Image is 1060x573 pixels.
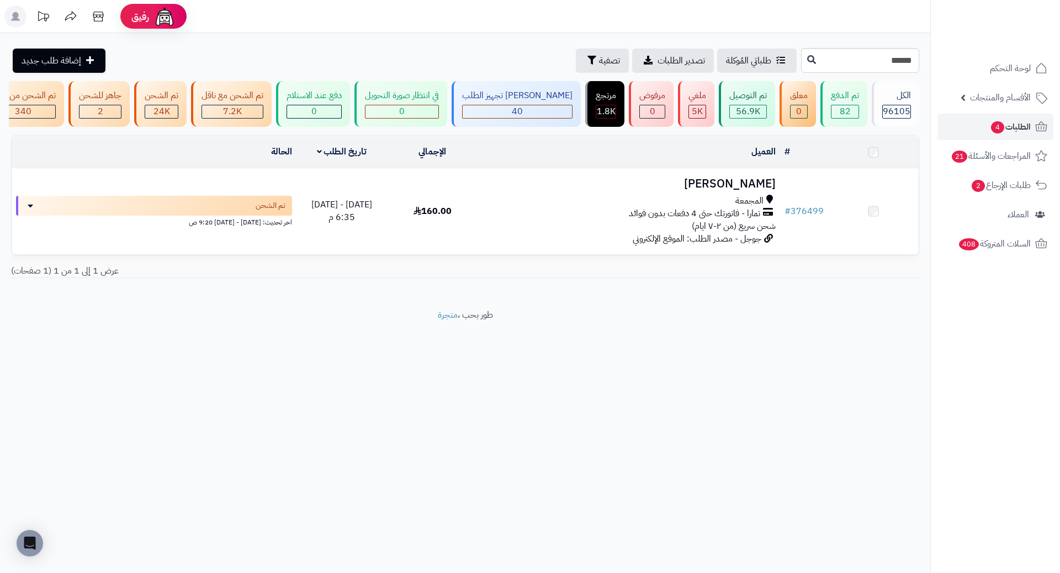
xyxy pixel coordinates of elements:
span: تمارا - فاتورتك حتى 4 دفعات بدون فوائد [629,207,760,220]
a: المراجعات والأسئلة21 [937,143,1053,169]
span: الطلبات [990,119,1031,135]
div: ملغي [688,89,706,102]
span: 0 [399,105,405,118]
div: اخر تحديث: [DATE] - [DATE] 9:20 ص [16,216,292,227]
div: في انتظار صورة التحويل [365,89,439,102]
span: [DATE] - [DATE] 6:35 م [311,198,372,224]
button: تصفية [576,49,629,73]
div: Open Intercom Messenger [17,530,43,556]
span: تصفية [599,54,620,67]
a: تم التوصيل 56.9K [717,81,777,127]
img: logo-2.png [985,31,1050,54]
a: جاهز للشحن 2 [66,81,132,127]
span: جوجل - مصدر الطلب: الموقع الإلكتروني [633,232,761,245]
div: 1834 [596,105,616,118]
span: شحن سريع (من ٢-٧ ايام) [692,219,776,233]
span: الأقسام والمنتجات [970,90,1031,105]
span: # [785,205,791,218]
span: السلات المتروكة [958,236,1031,251]
span: 24K [153,105,170,118]
div: 7222 [202,105,263,118]
span: 40 [512,105,523,118]
a: العميل [751,145,776,158]
span: 1.8K [597,105,616,118]
span: 21 [952,151,967,163]
span: 340 [15,105,31,118]
a: دفع عند الاستلام 0 [274,81,352,127]
span: 0 [650,105,655,118]
a: تم الشحن 24K [132,81,189,127]
div: دفع عند الاستلام [287,89,342,102]
div: تم الشحن [145,89,178,102]
span: 96105 [883,105,910,118]
div: 82 [831,105,858,118]
div: 0 [791,105,807,118]
a: مرتجع 1.8K [583,81,627,127]
a: الحالة [271,145,292,158]
div: تم التوصيل [729,89,767,102]
span: 408 [959,238,979,250]
a: الطلبات4 [937,114,1053,140]
span: تصدير الطلبات [658,54,705,67]
a: تم الشحن مع ناقل 7.2K [189,81,274,127]
a: ملغي 5K [676,81,717,127]
span: المراجعات والأسئلة [951,148,1031,164]
div: 4993 [689,105,706,118]
div: معلق [790,89,808,102]
a: معلق 0 [777,81,818,127]
div: [PERSON_NAME] تجهيز الطلب [462,89,573,102]
a: مرفوض 0 [627,81,676,127]
div: تم الشحن مع ناقل [202,89,263,102]
div: مرفوض [639,89,665,102]
a: تصدير الطلبات [632,49,714,73]
span: 0 [311,105,317,118]
a: طلبات الإرجاع2 [937,172,1053,199]
h3: [PERSON_NAME] [483,178,776,190]
span: تم الشحن [256,200,285,211]
div: 0 [365,105,438,118]
a: تاريخ الطلب [317,145,367,158]
span: 7.2K [223,105,242,118]
span: طلباتي المُوكلة [726,54,771,67]
span: 2 [98,105,103,118]
a: لوحة التحكم [937,55,1053,82]
div: تم الدفع [831,89,859,102]
a: في انتظار صورة التحويل 0 [352,81,449,127]
div: 0 [287,105,341,118]
div: الكل [882,89,911,102]
a: العملاء [937,201,1053,228]
span: 0 [796,105,802,118]
div: جاهز للشحن [79,89,121,102]
a: تحديثات المنصة [29,6,57,30]
img: ai-face.png [153,6,176,28]
a: [PERSON_NAME] تجهيز الطلب 40 [449,81,583,127]
a: تم الدفع 82 [818,81,870,127]
span: 82 [840,105,851,118]
span: رفيق [131,10,149,23]
div: مرتجع [596,89,616,102]
div: 2 [79,105,121,118]
span: 4 [991,121,1004,133]
span: 2 [972,180,985,192]
span: 56.9K [736,105,760,118]
div: عرض 1 إلى 1 من 1 (1 صفحات) [3,265,465,277]
span: لوحة التحكم [990,61,1031,76]
span: 160.00 [414,205,452,218]
div: 24028 [145,105,178,118]
span: العملاء [1008,207,1029,222]
a: الكل96105 [870,81,921,127]
span: 5K [692,105,703,118]
a: #376499 [785,205,824,218]
a: طلباتي المُوكلة [717,49,797,73]
a: الإجمالي [418,145,446,158]
a: متجرة [438,308,458,322]
a: إضافة طلب جديد [13,49,105,73]
a: السلات المتروكة408 [937,231,1053,257]
span: المجمعة [735,195,764,207]
div: 56920 [730,105,766,118]
div: 0 [640,105,665,118]
a: # [785,145,790,158]
span: طلبات الإرجاع [971,178,1031,193]
div: 40 [463,105,572,118]
span: إضافة طلب جديد [22,54,81,67]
